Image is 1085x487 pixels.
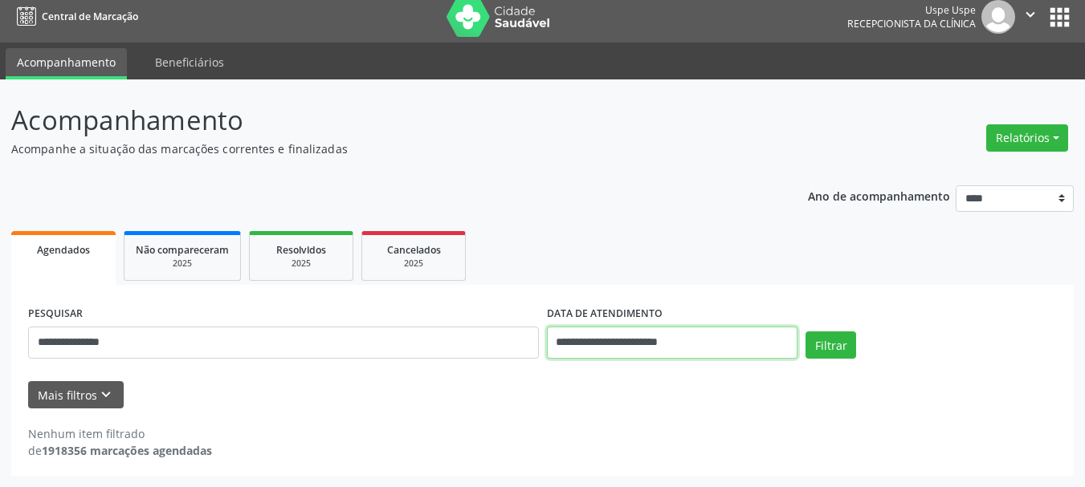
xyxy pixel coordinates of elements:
p: Acompanhamento [11,100,755,140]
i: keyboard_arrow_down [97,386,115,404]
div: 2025 [373,258,454,270]
span: Resolvidos [276,243,326,257]
a: Beneficiários [144,48,235,76]
a: Central de Marcação [11,3,138,30]
span: Agendados [37,243,90,257]
label: DATA DE ATENDIMENTO [547,302,663,327]
button: Relatórios [986,124,1068,152]
div: 2025 [261,258,341,270]
span: Recepcionista da clínica [847,17,976,30]
div: Uspe Uspe [847,3,976,17]
label: PESQUISAR [28,302,83,327]
i:  [1022,6,1039,23]
span: Cancelados [387,243,441,257]
button: apps [1046,3,1074,31]
span: Central de Marcação [42,10,138,23]
div: de [28,442,212,459]
span: Não compareceram [136,243,229,257]
p: Ano de acompanhamento [808,185,950,205]
div: Nenhum item filtrado [28,425,212,442]
button: Filtrar [806,331,856,359]
button: Mais filtroskeyboard_arrow_down [28,381,124,409]
div: 2025 [136,258,229,270]
p: Acompanhe a situação das marcações correntes e finalizadas [11,140,755,157]
strong: 1918356 marcações agendadas [42,443,212,458]
a: Acompanhamento [6,48,127,79]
